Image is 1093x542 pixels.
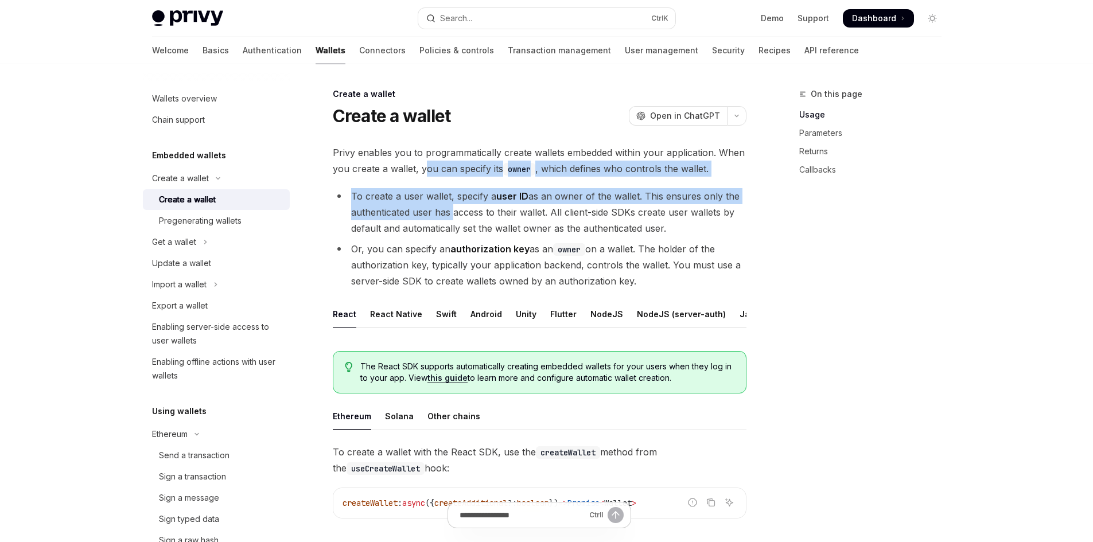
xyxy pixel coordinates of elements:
[143,168,290,189] button: Toggle Create a wallet section
[398,498,402,508] span: :
[385,403,414,430] div: Solana
[333,188,746,236] li: To create a user wallet, specify a as an owner of the wallet. This ensures only the authenticated...
[159,512,219,526] div: Sign typed data
[159,470,226,483] div: Sign a transaction
[143,295,290,316] a: Export a wallet
[143,317,290,351] a: Enabling server-side access to user wallets
[152,37,189,64] a: Welcome
[402,498,425,508] span: async
[143,274,290,295] button: Toggle Import a wallet section
[804,37,859,64] a: API reference
[799,161,951,179] a: Callbacks
[243,37,302,64] a: Authentication
[703,495,718,510] button: Copy the contents from the code block
[418,8,675,29] button: Open search
[722,495,737,510] button: Ask AI
[333,106,451,126] h1: Create a wallet
[159,214,242,228] div: Pregenerating wallets
[359,37,406,64] a: Connectors
[143,210,290,231] a: Pregenerating wallets
[159,491,219,505] div: Sign a message
[333,444,746,476] span: To create a wallet with the React SDK, use the method from the hook:
[470,301,502,327] div: Android
[651,14,668,23] span: Ctrl K
[333,403,371,430] div: Ethereum
[759,37,791,64] a: Recipes
[629,106,727,126] button: Open in ChatGPT
[549,498,558,508] span: })
[143,189,290,210] a: Create a wallet
[152,149,226,162] h5: Embedded wallets
[143,509,290,529] a: Sign typed data
[143,445,290,466] a: Send a transaction
[203,37,229,64] a: Basics
[923,9,942,28] button: Toggle dark mode
[799,142,951,161] a: Returns
[503,163,535,176] code: owner
[799,106,951,124] a: Usage
[799,124,951,142] a: Parameters
[590,301,623,327] div: NodeJS
[496,190,528,202] strong: user ID
[152,427,188,441] div: Ethereum
[650,110,720,122] span: Open in ChatGPT
[152,92,217,106] div: Wallets overview
[567,498,600,508] span: Promise
[436,301,457,327] div: Swift
[427,403,480,430] div: Other chains
[152,10,223,26] img: light logo
[553,243,585,256] code: owner
[558,498,567,508] span: =>
[360,361,734,384] span: The React SDK supports automatically creating embedded wallets for your users when they log in to...
[604,498,632,508] span: Wallet
[159,193,216,206] div: Create a wallet
[427,373,468,383] a: this guide
[343,498,398,508] span: createWallet
[536,446,600,459] code: createWallet
[152,278,207,291] div: Import a wallet
[425,498,434,508] span: ({
[345,362,353,372] svg: Tip
[159,449,230,462] div: Send a transaction
[843,9,914,28] a: Dashboard
[143,352,290,386] a: Enabling offline actions with user wallets
[740,301,760,327] div: Java
[316,37,345,64] a: Wallets
[143,488,290,508] a: Sign a message
[143,253,290,274] a: Update a wallet
[419,37,494,64] a: Policies & controls
[516,301,536,327] div: Unity
[798,13,829,24] a: Support
[152,404,207,418] h5: Using wallets
[152,256,211,270] div: Update a wallet
[550,301,577,327] div: Flutter
[685,495,700,510] button: Report incorrect code
[152,355,283,383] div: Enabling offline actions with user wallets
[450,243,530,255] strong: authorization key
[811,87,862,101] span: On this page
[333,145,746,177] span: Privy enables you to programmatically create wallets embedded within your application. When you c...
[333,301,356,327] div: React
[143,424,290,444] button: Toggle Ethereum section
[460,502,585,528] input: Ask a question...
[508,498,517,508] span: ?:
[152,113,205,127] div: Chain support
[852,13,896,24] span: Dashboard
[637,301,726,327] div: NodeJS (server-auth)
[333,88,746,100] div: Create a wallet
[370,301,422,327] div: React Native
[152,235,196,249] div: Get a wallet
[761,13,784,24] a: Demo
[347,462,425,475] code: useCreateWallet
[152,171,209,185] div: Create a wallet
[712,37,745,64] a: Security
[143,110,290,130] a: Chain support
[434,498,508,508] span: createAdditional
[517,498,549,508] span: boolean
[143,232,290,252] button: Toggle Get a wallet section
[440,11,472,25] div: Search...
[508,37,611,64] a: Transaction management
[333,241,746,289] li: Or, you can specify an as an on a wallet. The holder of the authorization key, typically your app...
[143,466,290,487] a: Sign a transaction
[632,498,636,508] span: >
